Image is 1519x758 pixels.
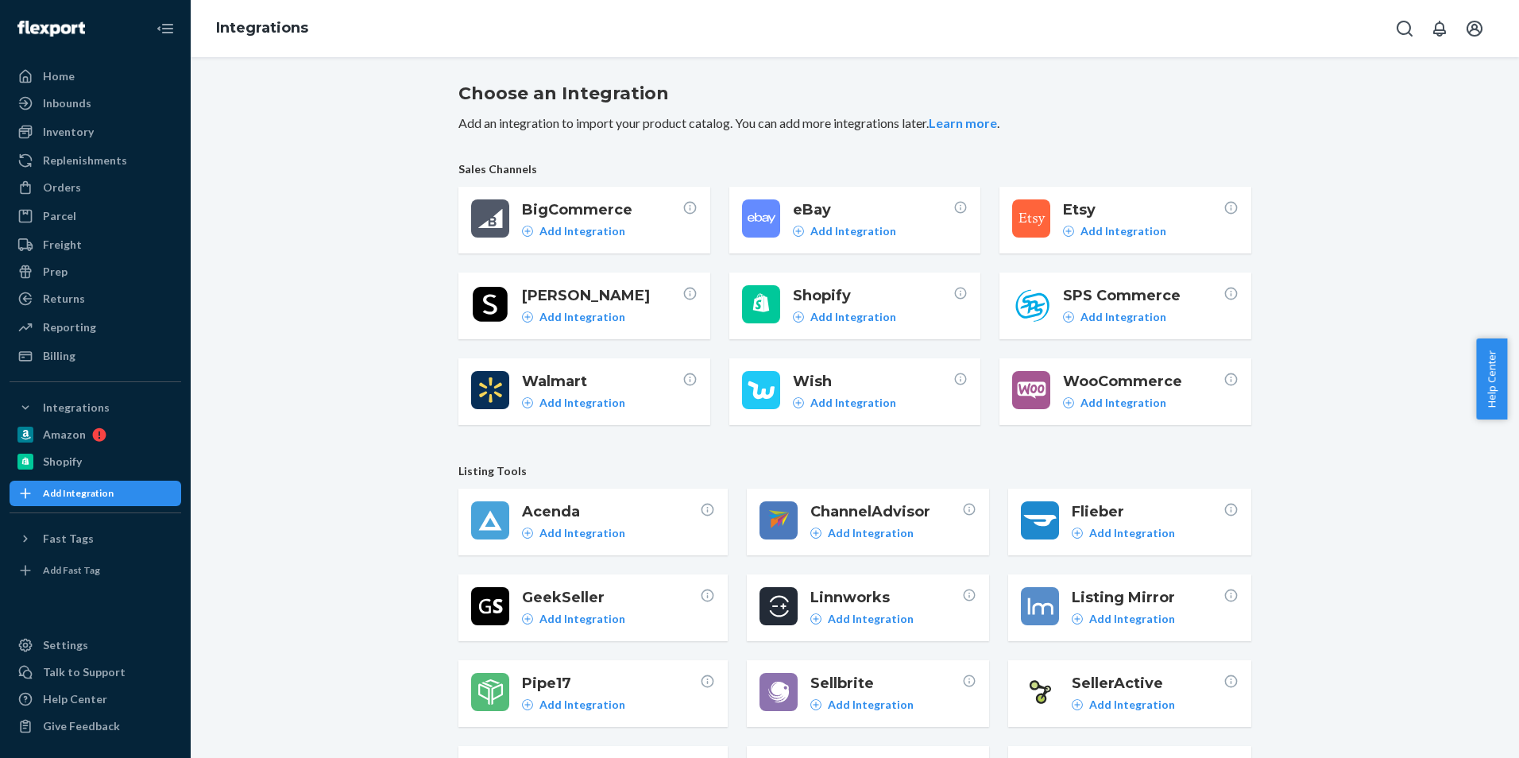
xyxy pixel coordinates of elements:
div: Parcel [43,208,76,224]
a: Add Integration [810,697,914,713]
a: Add Integration [810,525,914,541]
span: Acenda [522,501,700,522]
p: Add Integration [1089,697,1175,713]
p: Add Integration [539,525,625,541]
div: Replenishments [43,153,127,168]
p: Add Integration [828,697,914,713]
div: Fast Tags [43,531,94,547]
img: Flexport logo [17,21,85,37]
button: Learn more [929,114,997,133]
a: Home [10,64,181,89]
button: Fast Tags [10,526,181,551]
span: eBay [793,199,953,220]
a: Inbounds [10,91,181,116]
p: Add Integration [539,395,625,411]
a: Add Integration [522,611,625,627]
button: Close Navigation [149,13,181,44]
button: Open notifications [1424,13,1455,44]
div: Freight [43,237,82,253]
a: Integrations [216,19,308,37]
a: Add Integration [522,309,625,325]
p: Add Integration [1080,395,1166,411]
span: Walmart [522,371,682,392]
div: Inbounds [43,95,91,111]
div: Add Fast Tag [43,563,100,577]
a: Billing [10,343,181,369]
p: Add an integration to import your product catalog. You can add more integrations later. . [458,114,1251,133]
p: Add Integration [1089,525,1175,541]
a: Replenishments [10,148,181,173]
a: Add Integration [810,611,914,627]
a: Add Integration [522,395,625,411]
a: Amazon [10,422,181,447]
a: Returns [10,286,181,311]
span: GeekSeller [522,587,700,608]
button: Integrations [10,395,181,420]
div: Shopify [43,454,82,470]
p: Add Integration [539,611,625,627]
a: Help Center [10,686,181,712]
a: Add Integration [522,697,625,713]
a: Prep [10,259,181,284]
p: Add Integration [1080,223,1166,239]
a: Orders [10,175,181,200]
button: Talk to Support [10,659,181,685]
span: ChannelAdvisor [810,501,962,522]
p: Add Integration [810,223,896,239]
div: Billing [43,348,75,364]
p: Add Integration [539,697,625,713]
button: Help Center [1476,338,1507,420]
a: Add Integration [1072,697,1175,713]
span: Pipe17 [522,673,700,694]
a: Add Integration [1063,223,1166,239]
a: Freight [10,232,181,257]
button: Open account menu [1459,13,1490,44]
span: SPS Commerce [1063,285,1223,306]
span: [PERSON_NAME] [522,285,682,306]
a: Add Integration [10,481,181,506]
a: Add Integration [1063,395,1166,411]
span: Sellbrite [810,673,962,694]
p: Add Integration [828,525,914,541]
a: Add Integration [793,309,896,325]
button: Open Search Box [1389,13,1420,44]
span: BigCommerce [522,199,682,220]
div: Inventory [43,124,94,140]
button: Give Feedback [10,714,181,739]
a: Add Integration [793,223,896,239]
a: Add Integration [793,395,896,411]
div: Prep [43,264,68,280]
a: Reporting [10,315,181,340]
a: Add Integration [522,525,625,541]
h2: Choose an Integration [458,81,1251,106]
div: Give Feedback [43,718,120,734]
div: Reporting [43,319,96,335]
ol: breadcrumbs [203,6,321,52]
p: Add Integration [828,611,914,627]
p: Add Integration [539,309,625,325]
div: Returns [43,291,85,307]
div: Help Center [43,691,107,707]
p: Add Integration [1089,611,1175,627]
a: Add Integration [1072,525,1175,541]
a: Inventory [10,119,181,145]
div: Add Integration [43,486,114,500]
span: Linnworks [810,587,962,608]
div: Settings [43,637,88,653]
span: Wish [793,371,953,392]
p: Add Integration [810,395,896,411]
a: Parcel [10,203,181,229]
a: Shopify [10,449,181,474]
div: Talk to Support [43,664,126,680]
span: WooCommerce [1063,371,1223,392]
a: Add Integration [1063,309,1166,325]
a: Settings [10,632,181,658]
span: Sales Channels [458,161,1251,177]
a: Add Integration [1072,611,1175,627]
div: Amazon [43,427,86,443]
p: Add Integration [810,309,896,325]
p: Add Integration [539,223,625,239]
span: Flieber [1072,501,1223,522]
p: Add Integration [1080,309,1166,325]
